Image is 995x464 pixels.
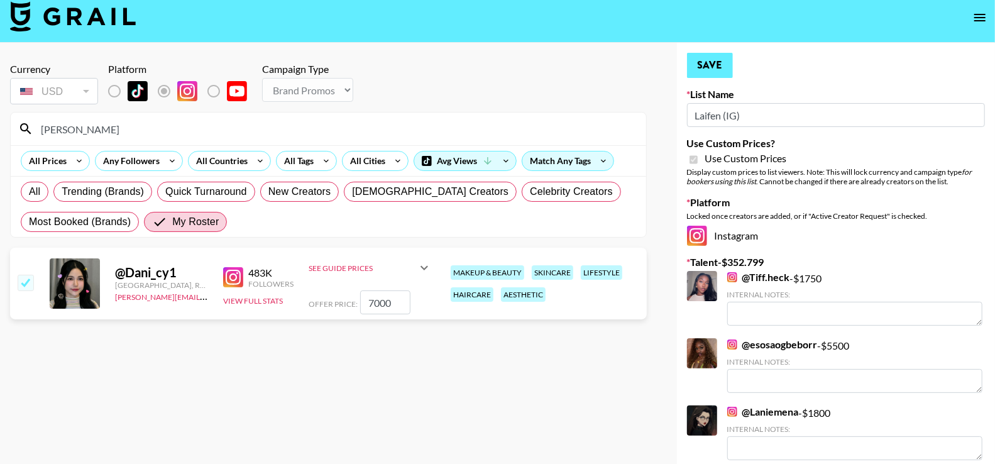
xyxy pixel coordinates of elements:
[248,267,294,279] div: 483K
[309,299,358,309] span: Offer Price:
[727,272,737,282] img: Instagram
[530,184,613,199] span: Celebrity Creators
[967,5,992,30] button: open drawer
[29,214,131,229] span: Most Booked (Brands)
[532,265,573,280] div: skincare
[277,152,316,170] div: All Tags
[414,152,516,170] div: Avg Views
[165,184,247,199] span: Quick Turnaround
[727,407,737,417] img: Instagram
[115,265,208,280] div: @ Dani_cy1
[343,152,388,170] div: All Cities
[248,279,294,289] div: Followers
[21,152,69,170] div: All Prices
[687,211,985,221] div: Locked once creators are added, or if "Active Creator Request" is checked.
[115,280,208,290] div: [GEOGRAPHIC_DATA], Republic of
[581,265,622,280] div: lifestyle
[727,406,982,460] div: - $ 1800
[451,287,493,302] div: haircare
[309,253,432,283] div: See Guide Prices
[189,152,250,170] div: All Countries
[13,80,96,102] div: USD
[451,265,524,280] div: makeup & beauty
[33,119,639,139] input: Search by User Name
[309,263,417,273] div: See Guide Prices
[687,226,985,246] div: Instagram
[108,63,257,75] div: Platform
[727,271,982,326] div: - $ 1750
[62,184,144,199] span: Trending (Brands)
[727,338,982,393] div: - $ 5500
[352,184,508,199] span: [DEMOGRAPHIC_DATA] Creators
[727,406,799,418] a: @Laniemena
[172,214,219,229] span: My Roster
[687,53,733,78] button: Save
[262,63,353,75] div: Campaign Type
[223,296,283,306] button: View Full Stats
[522,152,613,170] div: Match Any Tags
[10,75,98,107] div: Currency is locked to USD
[29,184,40,199] span: All
[108,78,257,104] div: List locked to Instagram.
[687,256,985,268] label: Talent - $ 352.799
[705,152,787,165] span: Use Custom Prices
[360,290,410,314] input: 6500
[177,81,197,101] img: Instagram
[727,340,737,350] img: Instagram
[10,1,136,31] img: Grail Talent
[96,152,162,170] div: Any Followers
[10,63,98,75] div: Currency
[115,290,361,302] a: [PERSON_NAME][EMAIL_ADDRESS][PERSON_NAME][DOMAIN_NAME]
[687,137,985,150] label: Use Custom Prices?
[727,424,982,434] div: Internal Notes:
[687,167,985,186] div: Display custom prices to list viewers. Note: This will lock currency and campaign type . Cannot b...
[727,271,790,284] a: @Tiff.heck
[727,357,982,367] div: Internal Notes:
[128,81,148,101] img: TikTok
[687,167,972,186] em: for bookers using this list
[268,184,331,199] span: New Creators
[687,88,985,101] label: List Name
[223,267,243,287] img: Instagram
[727,338,818,351] a: @esosaogbeborr
[687,226,707,246] img: Instagram
[227,81,247,101] img: YouTube
[727,290,982,299] div: Internal Notes:
[687,196,985,209] label: Platform
[501,287,546,302] div: aesthetic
